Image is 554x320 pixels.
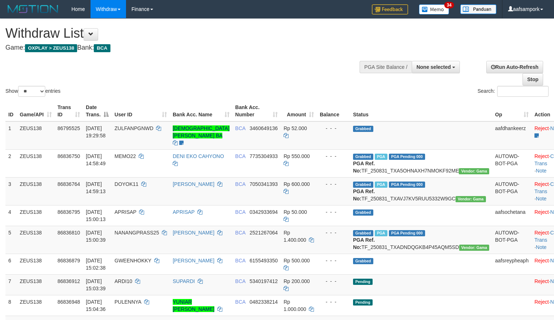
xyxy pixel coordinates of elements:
[173,230,214,236] a: [PERSON_NAME]
[353,279,373,285] span: Pending
[86,230,106,243] span: [DATE] 15:00:39
[492,101,532,121] th: Op: activate to sort column ascending
[86,125,106,138] span: [DATE] 19:29:58
[320,208,347,216] div: - - -
[492,177,532,205] td: AUTOWD-BOT-PGA
[58,278,80,284] span: 86836912
[284,299,306,312] span: Rp 1.000.000
[249,230,278,236] span: Copy 2521267064 to clipboard
[114,153,136,159] span: MEMO22
[58,230,80,236] span: 86836810
[114,209,136,215] span: APRISAP
[5,44,362,51] h4: Game: Bank:
[284,181,310,187] span: Rp 600.000
[5,149,17,177] td: 2
[173,209,194,215] a: APRISAP
[284,258,310,263] span: Rp 500.000
[5,254,17,274] td: 6
[284,209,307,215] span: Rp 50.000
[353,230,373,236] span: Grabbed
[5,121,17,150] td: 1
[249,125,278,131] span: Copy 3460649136 to clipboard
[375,154,387,160] span: Marked by aafnoeunsreypich
[492,226,532,254] td: AUTOWD-BOT-PGA
[389,182,425,188] span: PGA Pending
[114,278,132,284] span: ARDI10
[235,230,245,236] span: BCA
[5,274,17,295] td: 7
[58,125,80,131] span: 86795525
[389,154,425,160] span: PGA Pending
[114,299,141,305] span: PULENNYA
[173,258,214,263] a: [PERSON_NAME]
[492,121,532,150] td: aafdhankeerz
[235,278,245,284] span: BCA
[478,86,549,97] label: Search:
[173,181,214,187] a: [PERSON_NAME]
[17,121,55,150] td: ZEUS138
[235,258,245,263] span: BCA
[284,278,310,284] span: Rp 200.000
[249,299,278,305] span: Copy 0482338214 to clipboard
[281,101,317,121] th: Amount: activate to sort column ascending
[416,64,451,70] span: None selected
[170,101,232,121] th: Bank Acc. Name: activate to sort column ascending
[353,209,373,216] span: Grabbed
[17,274,55,295] td: ZEUS138
[350,101,492,121] th: Status
[173,125,230,138] a: [DEMOGRAPHIC_DATA][PERSON_NAME] BA
[58,258,80,263] span: 86836879
[389,230,425,236] span: PGA Pending
[17,101,55,121] th: Game/API: activate to sort column ascending
[320,278,347,285] div: - - -
[360,61,412,73] div: PGA Site Balance /
[173,278,195,284] a: SUPARDI
[459,245,490,251] span: Vendor URL: https://trx31.1velocity.biz
[25,44,77,52] span: OXPLAY > ZEUS138
[58,153,80,159] span: 86836750
[534,153,549,159] a: Reject
[58,181,80,187] span: 86836764
[372,4,408,14] img: Feedback.jpg
[173,299,214,312] a: YUNIAR [PERSON_NAME]
[249,153,278,159] span: Copy 7735304933 to clipboard
[534,299,549,305] a: Reject
[5,26,362,41] h1: Withdraw List
[86,299,106,312] span: [DATE] 15:04:36
[459,168,489,174] span: Vendor URL: https://trx31.1velocity.biz
[284,125,307,131] span: Rp 52.000
[320,257,347,264] div: - - -
[536,196,547,201] a: Note
[17,205,55,226] td: ZEUS138
[320,125,347,132] div: - - -
[114,230,159,236] span: NANANGPRASS25
[235,209,245,215] span: BCA
[114,258,151,263] span: GWEENHOKKY
[5,177,17,205] td: 3
[232,101,281,121] th: Bank Acc. Number: activate to sort column ascending
[284,153,310,159] span: Rp 550.000
[534,209,549,215] a: Reject
[5,86,60,97] label: Show entries
[58,299,80,305] span: 86836948
[534,258,549,263] a: Reject
[112,101,170,121] th: User ID: activate to sort column ascending
[444,2,454,8] span: 34
[94,44,110,52] span: BCA
[83,101,112,121] th: Date Trans.: activate to sort column descending
[320,180,347,188] div: - - -
[350,177,492,205] td: TF_250831_TXAVJ7KV5RUU5332W9GC
[5,101,17,121] th: ID
[114,125,153,131] span: ZULFANPGNWD
[492,149,532,177] td: AUTOWD-BOT-PGA
[534,125,549,131] a: Reject
[284,230,306,243] span: Rp 1.400.000
[17,149,55,177] td: ZEUS138
[320,298,347,306] div: - - -
[353,154,373,160] span: Grabbed
[350,149,492,177] td: TF_250831_TXA5OHNAXH7NMOKF92ME
[460,4,496,14] img: panduan.png
[353,161,375,174] b: PGA Ref. No:
[249,209,278,215] span: Copy 0342933694 to clipboard
[235,125,245,131] span: BCA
